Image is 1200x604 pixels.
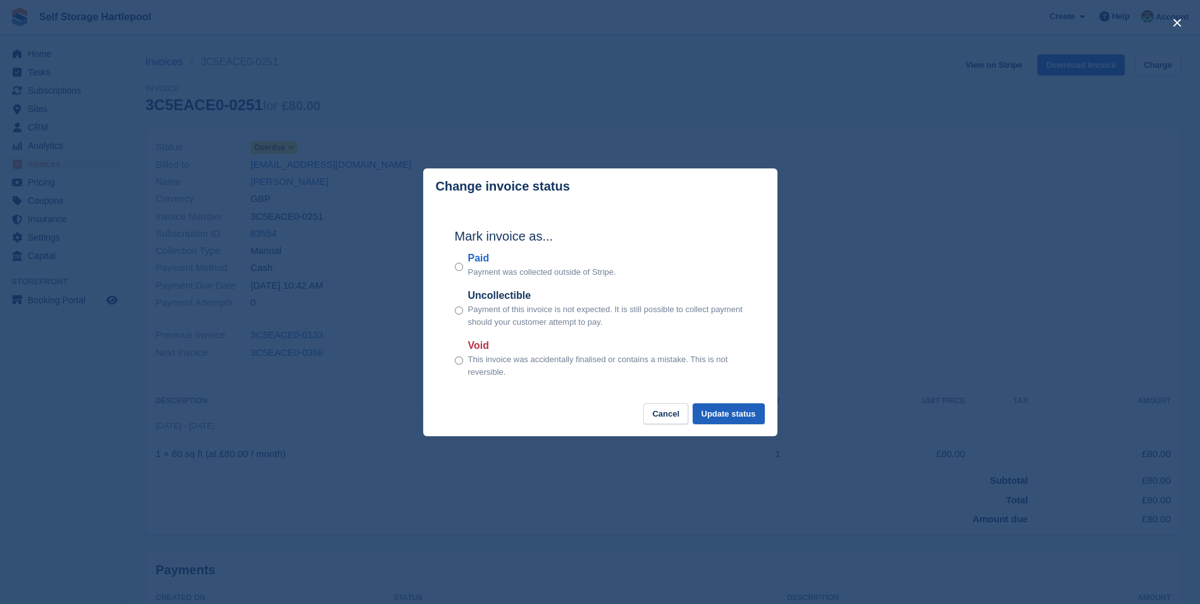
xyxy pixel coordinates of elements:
button: close [1167,13,1187,33]
button: Update status [693,403,765,424]
p: Payment was collected outside of Stripe. [468,266,616,279]
button: Cancel [643,403,688,424]
label: Void [468,338,746,353]
label: Paid [468,251,616,266]
p: This invoice was accidentally finalised or contains a mistake. This is not reversible. [468,353,746,378]
label: Uncollectible [468,288,746,303]
h2: Mark invoice as... [455,227,746,246]
p: Change invoice status [436,179,570,194]
p: Payment of this invoice is not expected. It is still possible to collect payment should your cust... [468,303,746,328]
